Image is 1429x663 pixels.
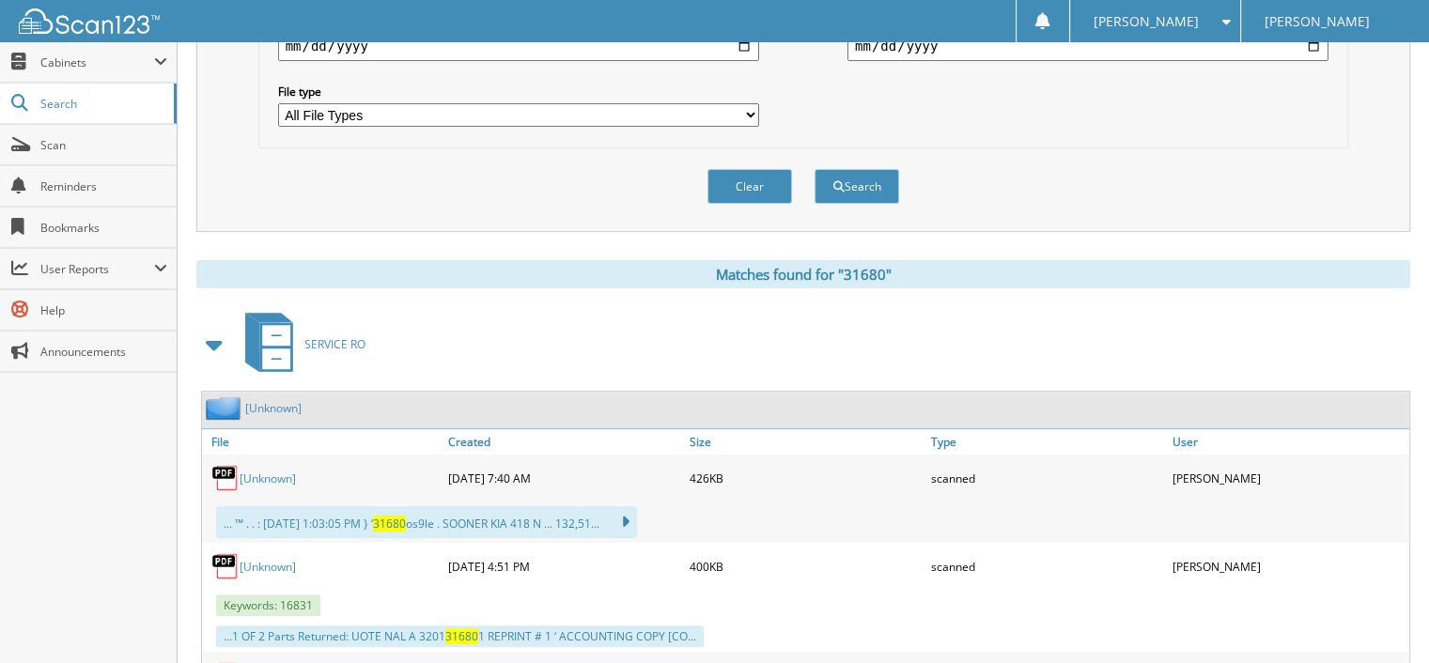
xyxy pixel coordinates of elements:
[443,459,685,497] div: [DATE] 7:40 AM
[685,459,926,497] div: 426KB
[19,8,160,34] img: scan123-logo-white.svg
[234,307,365,381] a: SERVICE RO
[685,547,926,585] div: 400KB
[1168,429,1409,455] a: User
[40,302,167,318] span: Help
[40,137,167,153] span: Scan
[40,178,167,194] span: Reminders
[196,260,1410,288] div: Matches found for "31680"
[304,336,365,352] span: SERVICE RO
[245,400,302,416] a: [Unknown]
[1094,16,1199,27] span: [PERSON_NAME]
[40,344,167,360] span: Announcements
[40,96,164,112] span: Search
[206,396,245,420] img: folder2.png
[443,547,685,585] div: [DATE] 4:51 PM
[847,31,1328,61] input: end
[216,625,704,647] div: ...1 OF 2 Parts Returned: UOTE NAL A 3201 1 REPRINT # 1 ‘ ACCOUNTING COPY [CO...
[240,559,296,575] a: [Unknown]
[40,54,154,70] span: Cabinets
[445,628,478,644] span: 31680
[1265,16,1370,27] span: [PERSON_NAME]
[926,429,1168,455] a: Type
[278,31,759,61] input: start
[443,429,685,455] a: Created
[815,169,899,204] button: Search
[278,84,759,100] label: File type
[926,547,1168,585] div: scanned
[707,169,792,204] button: Clear
[685,429,926,455] a: Size
[1168,459,1409,497] div: [PERSON_NAME]
[211,464,240,492] img: PDF.png
[40,220,167,236] span: Bookmarks
[202,429,443,455] a: File
[373,516,406,532] span: 31680
[1168,547,1409,585] div: [PERSON_NAME]
[240,470,296,486] a: [Unknown]
[216,594,320,616] span: Keywords: 16831
[1335,573,1429,663] iframe: Chat Widget
[216,506,637,538] div: ... ™ . . : [DATE] 1:03:05 PM } ‘ os9le . SOONER KIA 418 N ... 132,51...
[211,552,240,580] img: PDF.png
[40,261,154,277] span: User Reports
[926,459,1168,497] div: scanned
